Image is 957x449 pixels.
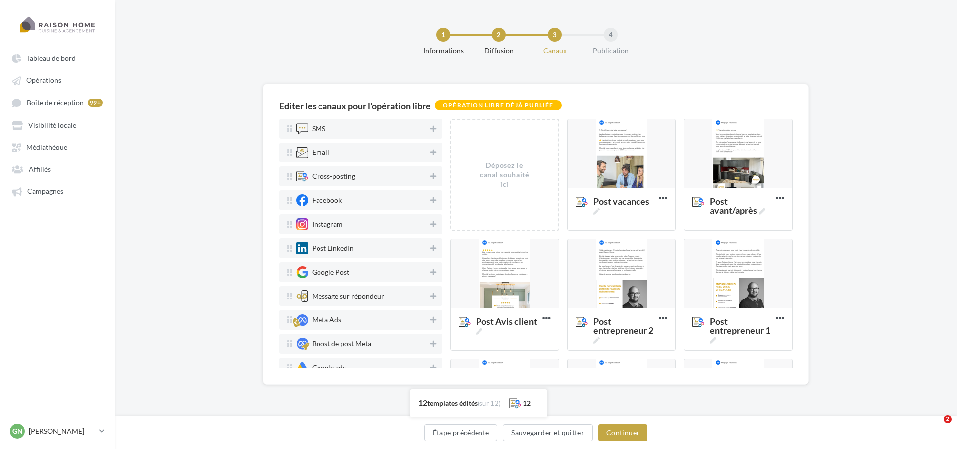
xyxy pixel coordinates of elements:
[579,46,642,56] div: Publication
[523,46,587,56] div: Canaux
[435,100,562,110] div: Opération libre déjà publiée
[459,317,542,328] span: Post Avis client
[6,93,109,112] a: Boîte de réception 99+
[312,221,343,228] div: Instagram
[427,399,478,407] span: templates édités
[12,426,23,436] span: Gn
[27,98,84,107] span: Boîte de réception
[692,317,776,328] span: Post entrepreneur 1
[923,415,947,439] iframe: Intercom live chat
[478,160,531,189] div: Déposez le canal souhaité ici
[27,187,63,196] span: Campagnes
[593,317,655,344] span: Post entrepreneur 2
[312,340,371,347] div: Boost de post Meta
[312,269,349,276] div: Google Post
[467,46,531,56] div: Diffusion
[6,116,109,134] a: Visibilité locale
[312,364,346,371] div: Google ads
[26,76,61,85] span: Opérations
[604,28,618,42] div: 4
[6,160,109,178] a: Affiliés
[6,71,109,89] a: Opérations
[523,398,531,408] div: 12
[710,197,772,215] span: Post avant/après
[436,28,450,42] div: 1
[478,399,501,407] span: (sur 12)
[312,245,354,252] div: Post LinkedIn
[548,28,562,42] div: 3
[88,99,103,107] div: 99+
[312,125,325,132] div: SMS
[29,426,95,436] p: [PERSON_NAME]
[576,197,659,208] span: Post vacances
[312,173,355,180] div: Cross-posting
[492,28,506,42] div: 2
[424,424,498,441] button: Étape précédente
[476,317,538,335] span: Post Avis client
[312,149,329,156] div: Email
[26,143,67,151] span: Médiathèque
[279,101,431,110] div: Editer les canaux pour l'opération libre
[418,398,427,407] span: 12
[6,182,109,200] a: Campagnes
[593,197,655,215] span: Post vacances
[8,422,107,441] a: Gn [PERSON_NAME]
[312,293,384,299] div: Message sur répondeur
[6,49,109,67] a: Tableau de bord
[312,197,342,204] div: Facebook
[710,317,772,344] span: Post entrepreneur 1
[576,317,659,328] span: Post entrepreneur 2
[503,424,593,441] button: Sauvegarder et quitter
[6,138,109,155] a: Médiathèque
[598,424,647,441] button: Continuer
[28,121,76,129] span: Visibilité locale
[692,197,776,208] span: Post avant/après
[29,165,51,173] span: Affiliés
[944,415,952,423] span: 2
[27,54,76,62] span: Tableau de bord
[411,46,475,56] div: Informations
[312,316,341,323] div: Meta Ads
